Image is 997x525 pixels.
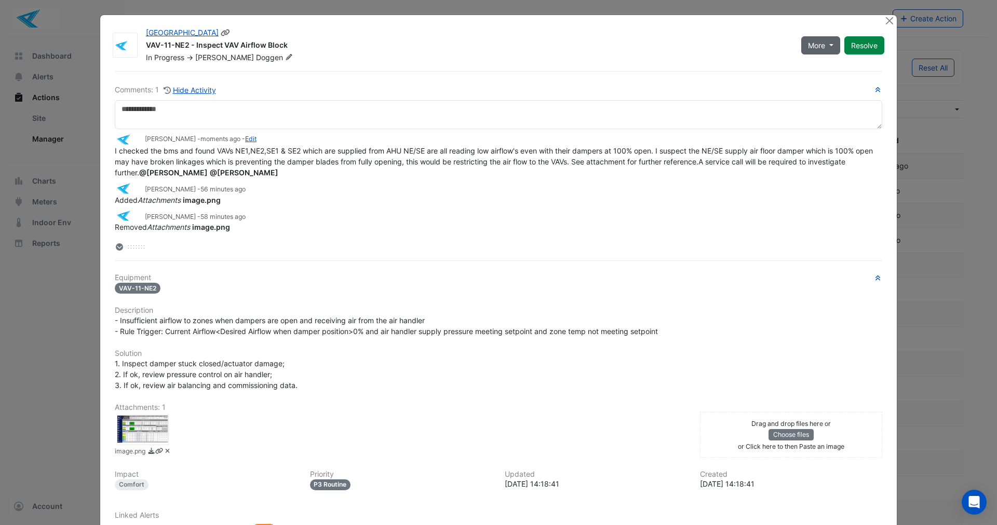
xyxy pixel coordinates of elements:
[146,40,789,52] div: VAV-11-NE2 - Inspect VAV Airflow Block
[163,84,217,96] button: Hide Activity
[115,273,882,282] h6: Equipment
[139,168,208,177] span: sophie.stone@centuria.com.au [Centuria]
[115,243,124,251] fa-layers: More
[117,414,169,445] div: image.png
[884,15,895,26] button: Close
[146,28,219,37] a: [GEOGRAPHIC_DATA]
[192,223,230,231] strong: image.png
[200,213,246,220] span: 2025-08-28 14:22:22
[138,196,181,204] em: Attachments
[146,53,184,62] span: In Progress
[115,349,882,358] h6: Solution
[186,53,193,62] span: ->
[155,447,163,458] a: Copy link to clipboard
[505,470,688,479] h6: Updated
[769,429,814,440] button: Choose files
[115,447,145,458] small: image.png
[115,84,217,96] div: Comments: 1
[145,134,257,144] small: [PERSON_NAME] - -
[751,420,831,427] small: Drag and drop files here or
[115,196,221,204] span: Added
[115,511,882,520] h6: Linked Alerts
[310,470,493,479] h6: Priority
[183,196,221,204] strong: image.png
[808,40,825,51] span: More
[115,470,298,479] h6: Impact
[210,168,278,177] span: geoff.rankin@envargroup.com.au [Envar Service]
[221,28,230,37] span: Copy link to clipboard
[738,443,844,450] small: or Click here to then Paste an image
[115,479,149,490] div: Comfort
[700,478,883,489] div: [DATE] 14:18:41
[115,146,875,177] span: I checked the bms and found VAVs NE1,NE2,SE1 & SE2 which are supplied from AHU NE/SE are all read...
[801,36,840,54] button: More
[115,306,882,315] h6: Description
[147,447,155,458] a: Download
[700,470,883,479] h6: Created
[164,447,171,458] a: Delete
[962,490,987,515] div: Open Intercom Messenger
[115,283,160,294] span: VAV-11-NE2
[310,479,351,490] div: P3 Routine
[115,223,230,231] span: Removed
[147,223,190,231] em: Attachments
[115,134,141,145] img: Envar Service
[115,403,882,412] h6: Attachments: 1
[200,185,246,193] span: 2025-08-28 14:24:05
[115,183,141,194] img: Envar Service
[195,53,254,62] span: [PERSON_NAME]
[115,316,658,336] span: - Insufficient airflow to zones when dampers are open and receiving air from the air handler - Ru...
[145,185,246,194] small: [PERSON_NAME] -
[200,135,240,143] span: 2025-08-28 15:20:30
[844,36,884,54] button: Resolve
[115,359,298,390] span: 1. Inspect damper stuck closed/actuator damage; 2. If ok, review pressure control on air handler;...
[505,478,688,489] div: [DATE] 14:18:41
[145,212,246,222] small: [PERSON_NAME] -
[113,40,137,51] img: Envar Service
[256,52,295,63] span: Doggen
[245,135,257,143] a: Edit
[115,210,141,222] img: Envar Service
